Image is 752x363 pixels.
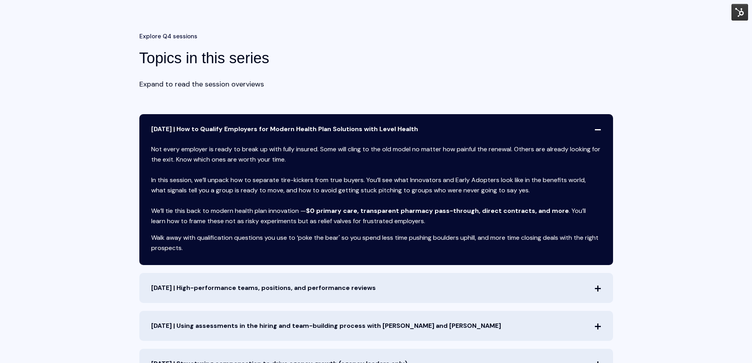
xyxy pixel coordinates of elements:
p: Walk away with qualification questions you use to ‘poke the bear' so you spend less time pushing ... [151,233,601,253]
span: Expand to read the session overviews [139,78,264,90]
p: Not every employer is ready to break up with fully insured. Some will cling to the old model no m... [151,144,601,226]
strong: $0 primary care, transparent pharmacy pass-through, direct contracts, and more [306,207,569,215]
span: Explore Q4 sessions [139,31,197,42]
span: [DATE] | High-performance teams, positions, and performance reviews [139,273,613,303]
img: HubSpot Tools Menu Toggle [731,4,748,21]
span: [DATE] | How to Qualify Employers for Modern Health Plan Solutions with Level Health [139,114,613,144]
h2: Topics in this series [139,48,404,68]
span: [DATE] | Using assessments in the hiring and team-building process with [PERSON_NAME] and [PERSON... [139,311,613,341]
